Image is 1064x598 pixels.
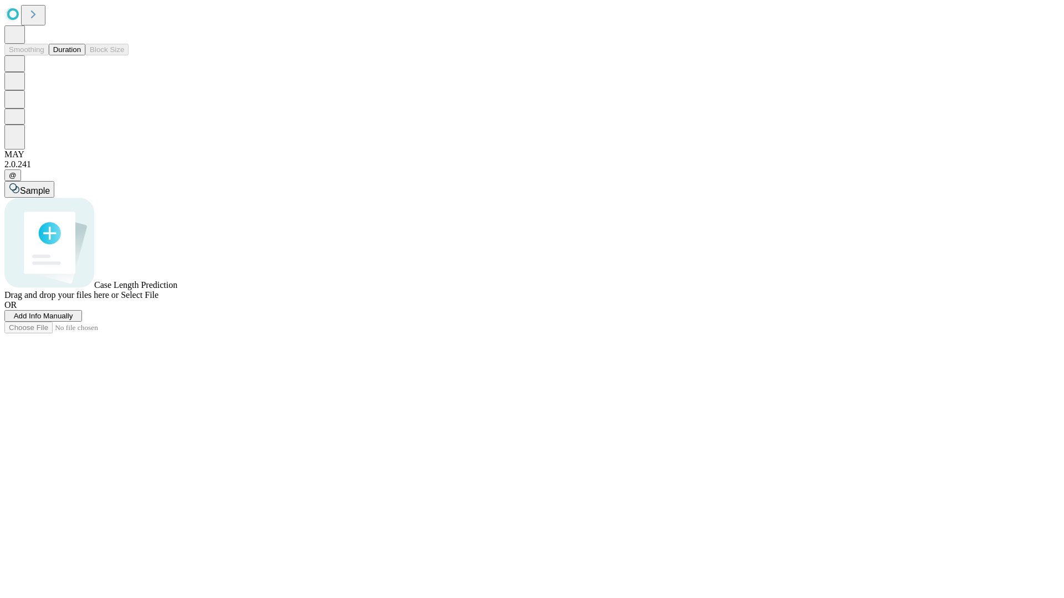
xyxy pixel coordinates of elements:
[20,186,50,195] span: Sample
[85,44,129,55] button: Block Size
[4,169,21,181] button: @
[121,290,158,300] span: Select File
[4,149,1060,159] div: MAY
[4,300,17,310] span: OR
[94,280,177,290] span: Case Length Prediction
[4,159,1060,169] div: 2.0.241
[4,290,119,300] span: Drag and drop your files here or
[4,181,54,198] button: Sample
[49,44,85,55] button: Duration
[9,171,17,179] span: @
[14,312,73,320] span: Add Info Manually
[4,44,49,55] button: Smoothing
[4,310,82,322] button: Add Info Manually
